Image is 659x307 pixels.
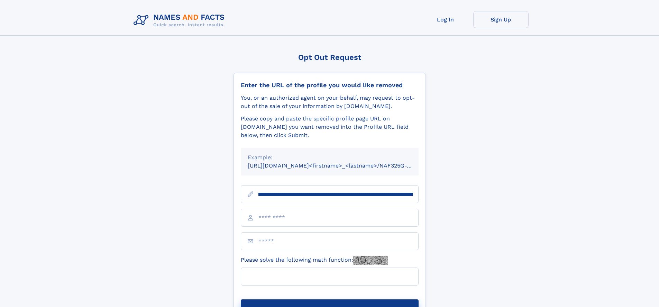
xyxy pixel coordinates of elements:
[248,162,432,169] small: [URL][DOMAIN_NAME]<firstname>_<lastname>/NAF325G-xxxxxxxx
[241,94,419,110] div: You, or an authorized agent on your behalf, may request to opt-out of the sale of your informatio...
[418,11,473,28] a: Log In
[234,53,426,62] div: Opt Out Request
[241,256,388,265] label: Please solve the following math function:
[241,115,419,139] div: Please copy and paste the specific profile page URL on [DOMAIN_NAME] you want removed into the Pr...
[131,11,230,30] img: Logo Names and Facts
[473,11,529,28] a: Sign Up
[248,153,412,162] div: Example:
[241,81,419,89] div: Enter the URL of the profile you would like removed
